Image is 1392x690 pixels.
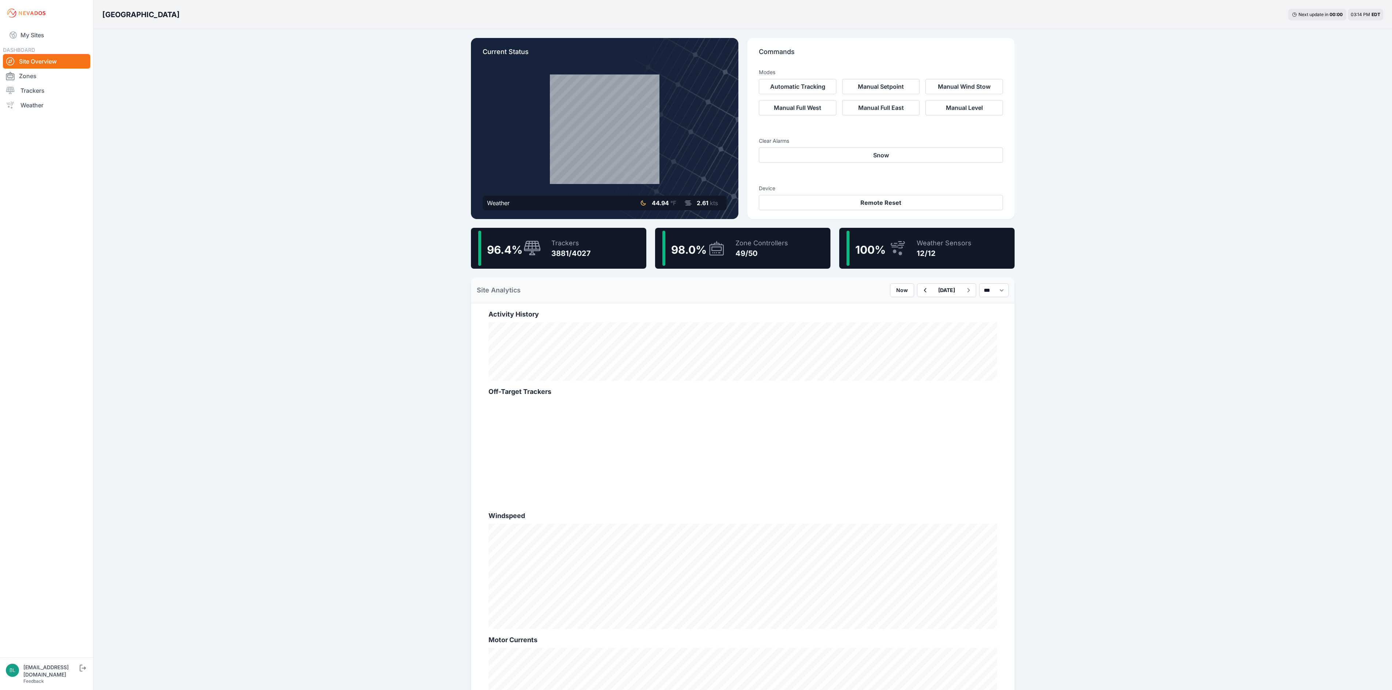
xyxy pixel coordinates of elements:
span: 98.0 % [671,243,707,256]
button: [DATE] [932,284,961,297]
h2: Site Analytics [477,285,521,295]
a: 100%Weather Sensors12/12 [839,228,1015,269]
a: Feedback [23,678,44,684]
h3: Clear Alarms [759,137,1003,145]
span: Next update in [1298,12,1328,17]
a: My Sites [3,26,90,44]
span: 2.61 [697,199,708,207]
span: 03:14 PM [1351,12,1370,17]
a: Weather [3,98,90,112]
button: Manual Setpoint [842,79,920,94]
span: EDT [1372,12,1380,17]
button: Manual Full West [759,100,836,115]
nav: Breadcrumb [102,5,180,24]
a: Site Overview [3,54,90,69]
span: °F [670,199,676,207]
h2: Windspeed [488,511,997,521]
h2: Activity History [488,309,997,319]
button: Snow [759,147,1003,163]
img: blippencott@invenergy.com [6,664,19,677]
span: 44.94 [652,199,669,207]
div: 00 : 00 [1330,12,1343,18]
button: Automatic Tracking [759,79,836,94]
h2: Off-Target Trackers [488,387,997,397]
span: 96.4 % [487,243,522,256]
button: Remote Reset [759,195,1003,210]
div: 3881/4027 [551,248,591,258]
span: 100 % [855,243,886,256]
a: 98.0%Zone Controllers49/50 [655,228,830,269]
span: DASHBOARD [3,47,35,53]
p: Commands [759,47,1003,63]
h3: Device [759,185,1003,192]
button: Manual Wind Stow [925,79,1003,94]
a: Zones [3,69,90,83]
div: [EMAIL_ADDRESS][DOMAIN_NAME] [23,664,78,678]
button: Manual Level [925,100,1003,115]
div: 49/50 [735,248,788,258]
img: Nevados [6,7,47,19]
span: kts [710,199,718,207]
div: Trackers [551,238,591,248]
div: 12/12 [917,248,971,258]
p: Current Status [483,47,727,63]
div: Zone Controllers [735,238,788,248]
button: Now [890,283,914,297]
a: Trackers [3,83,90,98]
h2: Motor Currents [488,635,997,645]
h3: [GEOGRAPHIC_DATA] [102,9,180,20]
h3: Modes [759,69,775,76]
div: Weather [487,199,510,207]
button: Manual Full East [842,100,920,115]
a: 96.4%Trackers3881/4027 [471,228,646,269]
div: Weather Sensors [917,238,971,248]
